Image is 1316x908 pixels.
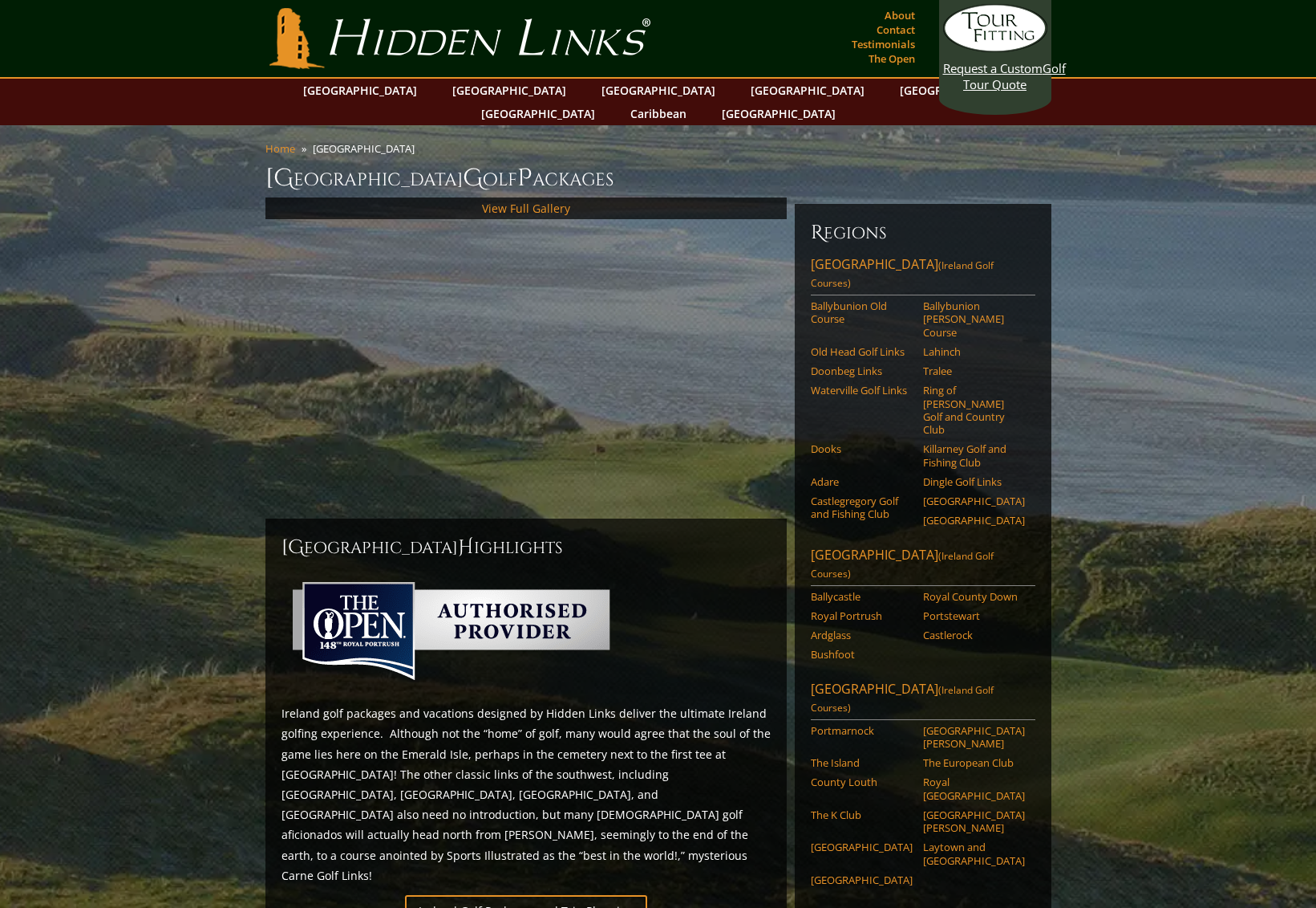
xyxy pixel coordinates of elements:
[473,102,603,125] a: [GEOGRAPHIC_DATA]
[943,4,1047,92] a: Request a CustomGolf Tour Quote
[811,648,913,661] a: Bushfoot
[313,141,421,156] li: [GEOGRAPHIC_DATA]
[593,79,723,102] a: [GEOGRAPHIC_DATA]
[265,162,1051,194] h1: [GEOGRAPHIC_DATA] olf ackages
[811,873,913,886] a: [GEOGRAPHIC_DATA]
[923,364,1025,377] a: Tralee
[811,590,913,603] a: Ballycastle
[923,776,1025,802] a: Royal [GEOGRAPHIC_DATA]
[923,629,1025,641] a: Castlerock
[892,79,1022,102] a: [GEOGRAPHIC_DATA]
[811,495,913,521] a: Castlegregory Golf and Fishing Club
[811,299,913,326] a: Ballybunion Old Course
[265,141,295,156] a: Home
[923,724,1025,751] a: [GEOGRAPHIC_DATA][PERSON_NAME]
[923,495,1025,507] a: [GEOGRAPHIC_DATA]
[923,475,1025,488] a: Dingle Golf Links
[811,345,913,358] a: Old Head Golf Links
[811,384,913,397] a: Waterville Golf Links
[463,162,483,194] span: G
[714,102,844,125] a: [GEOGRAPHIC_DATA]
[811,841,913,853] a: [GEOGRAPHIC_DATA]
[811,776,913,788] a: County Louth
[811,220,1035,246] h6: Regions
[811,724,913,737] a: Portmarnock
[923,514,1025,527] a: [GEOGRAPHIC_DATA]
[873,18,919,41] a: Contact
[811,808,913,821] a: The K Club
[923,590,1025,603] a: Royal County Down
[458,535,474,560] span: H
[811,475,913,488] a: Adare
[865,47,919,70] a: The Open
[811,683,994,715] span: (Ireland Golf Courses)
[622,102,694,125] a: Caribbean
[848,33,919,55] a: Testimonials
[923,609,1025,622] a: Portstewart
[923,841,1025,867] a: Laytown and [GEOGRAPHIC_DATA]
[811,629,913,641] a: Ardglass
[811,756,913,769] a: The Island
[811,546,1035,586] a: [GEOGRAPHIC_DATA](Ireland Golf Courses)
[811,609,913,622] a: Royal Portrush
[881,4,919,26] a: About
[281,703,771,886] p: Ireland golf packages and vacations designed by Hidden Links deliver the ultimate Ireland golfing...
[923,756,1025,769] a: The European Club
[517,162,532,194] span: P
[811,549,994,580] span: (Ireland Golf Courses)
[811,255,1035,295] a: [GEOGRAPHIC_DATA](Ireland Golf Courses)
[811,259,994,290] span: (Ireland Golf Courses)
[281,535,771,560] h2: [GEOGRAPHIC_DATA] ighlights
[295,79,425,102] a: [GEOGRAPHIC_DATA]
[923,299,1025,339] a: Ballybunion [PERSON_NAME] Course
[923,345,1025,358] a: Lahinch
[923,384,1025,436] a: Ring of [PERSON_NAME] Golf and Country Club
[743,79,873,102] a: [GEOGRAPHIC_DATA]
[811,442,913,455] a: Dooks
[444,79,574,102] a: [GEOGRAPHIC_DATA]
[923,442,1025,469] a: Killarney Golf and Fishing Club
[811,680,1035,720] a: [GEOGRAPHIC_DATA](Ireland Golf Courses)
[811,364,913,377] a: Doonbeg Links
[943,60,1043,76] span: Request a Custom
[923,808,1025,835] a: [GEOGRAPHIC_DATA][PERSON_NAME]
[482,201,570,216] a: View Full Gallery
